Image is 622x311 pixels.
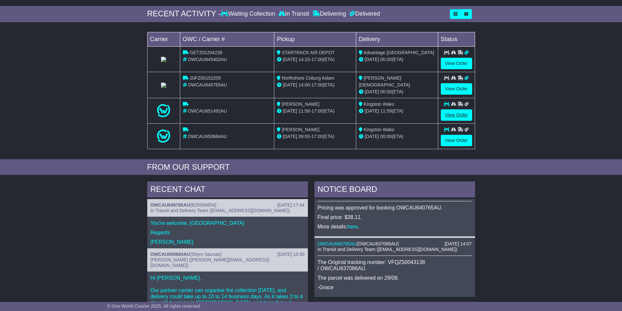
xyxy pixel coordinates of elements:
span: 00:00 [380,89,392,94]
span: B25090654 [192,202,215,208]
div: ( ) [151,252,305,257]
span: [PERSON_NAME] [282,127,319,132]
span: [DATE] [283,134,297,139]
span: Advantage [GEOGRAPHIC_DATA] [363,50,434,55]
span: 09:00 [298,134,310,139]
td: Pickup [274,32,356,46]
span: OWCAU637086AU [358,241,397,246]
div: ( ) [318,241,472,247]
span: 00:00 [380,134,392,139]
p: More details: . [318,224,472,230]
p: -Grace [318,284,472,290]
div: (ETA) [359,88,435,95]
span: [DATE] [365,134,379,139]
img: One_World_Courier.png [157,104,170,117]
span: [DATE] [283,108,297,114]
span: 17:00 [311,57,323,62]
span: 17:00 [311,108,323,114]
a: OWCAU650684AU [151,252,190,257]
span: [DATE] [283,82,297,87]
span: [DATE] [365,108,379,114]
div: [DATE] 13:30 [277,252,304,257]
span: [PERSON_NAME][DEMOGRAPHIC_DATA] [359,75,410,87]
div: [DATE] 14:07 [444,241,471,247]
span: 20FZ00152209 [190,75,221,81]
a: View Order [441,58,472,69]
div: FROM OUR SUPPORT [147,163,475,172]
td: Status [438,32,475,46]
p: Pricing was approved for booking OWCAU640765AU. [318,205,472,211]
span: 17:00 [311,82,323,87]
p: The parcel was delivered on 29/08. [318,275,472,281]
span: OWCAU650684AU [188,134,227,139]
div: RECENT CHAT [147,181,308,199]
span: OWCAU651492AU [188,108,227,114]
img: One_World_Courier.png [157,130,170,143]
span: 11:59 [380,108,392,114]
td: Delivery [356,32,438,46]
a: OWCAU649785AU [151,202,190,208]
span: 14:15 [298,57,310,62]
p: The Original tracking number: VFQZ50043138 / OWCAU637086AU. [318,259,472,272]
span: 17:00 [311,134,323,139]
a: View Order [441,83,472,95]
div: - (ETA) [277,108,353,115]
a: OWCAU640765AU [318,241,357,246]
div: (ETA) [359,108,435,115]
span: [PERSON_NAME] ([PERSON_NAME][EMAIL_ADDRESS][DOMAIN_NAME]) [151,257,269,268]
p: Final price: $38.11. [318,214,472,220]
span: 00:00 [380,57,392,62]
div: ( ) [151,202,305,208]
a: View Order [441,135,472,146]
div: Delivered [348,10,380,18]
a: View Order [441,109,472,121]
a: here [347,224,358,229]
span: 14:00 [298,82,310,87]
span: 11:58 [298,108,310,114]
img: StarTrack.png [161,83,166,88]
div: RECENT ACTIVITY - [147,9,221,19]
span: OWCAU645402AU [188,57,227,62]
p: Regards [151,229,305,236]
p: You're welcome, [GEOGRAPHIC_DATA] [151,220,305,226]
td: OWC / Carrier # [180,32,274,46]
span: [DATE] [365,89,379,94]
span: GETZ01204236 [190,50,222,55]
img: StarTrack.png [161,57,166,62]
span: Shym Saunas [192,252,220,257]
span: [DATE] [283,57,297,62]
span: Northshore Coburg Aslam [282,75,334,81]
div: [DATE] 17:44 [277,202,304,208]
span: STARTRACK AIR DEPOT [282,50,335,55]
div: In Transit [277,10,311,18]
div: (ETA) [359,56,435,63]
div: Waiting Collection [221,10,277,18]
span: Kingston Wako [364,127,394,132]
div: NOTICE BOARD [314,181,475,199]
div: - (ETA) [277,82,353,88]
span: OWCAU640765AU [188,82,227,87]
td: Carrier [147,32,180,46]
span: © One World Courier 2025. All rights reserved. [107,303,201,309]
span: [DATE] [365,57,379,62]
div: - (ETA) [277,133,353,140]
span: In Transit and Delivery Team ([EMAIL_ADDRESS][DOMAIN_NAME]) [151,208,290,213]
div: Delivering [311,10,348,18]
div: (ETA) [359,133,435,140]
span: Kingston Wako [364,101,394,107]
p: [PERSON_NAME] [151,239,305,245]
span: In Transit and Delivery Team ([EMAIL_ADDRESS][DOMAIN_NAME]) [318,247,457,252]
div: - (ETA) [277,56,353,63]
span: [PERSON_NAME] [282,101,319,107]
